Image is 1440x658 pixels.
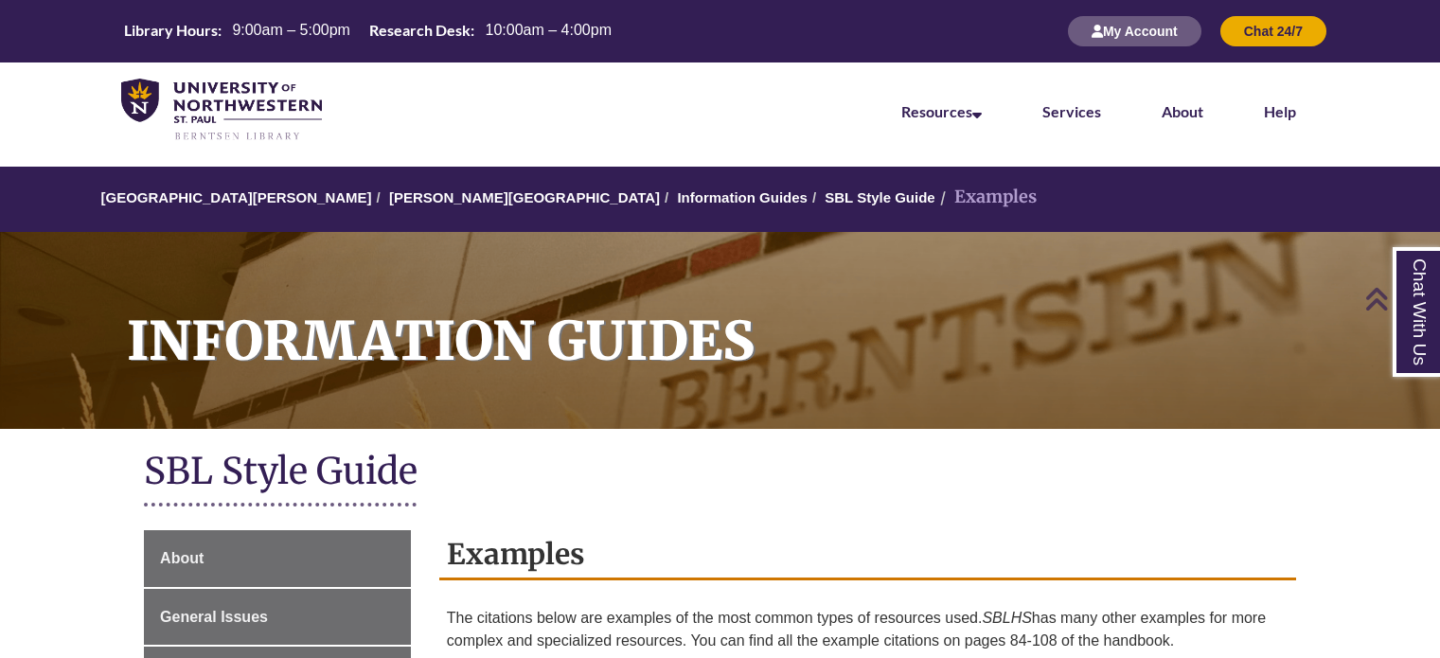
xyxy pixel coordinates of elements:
a: Chat 24/7 [1220,23,1326,39]
em: SBLHS [982,610,1031,626]
th: Research Desk: [362,20,477,41]
span: About [160,550,204,566]
h1: Information Guides [106,232,1440,404]
button: My Account [1068,16,1201,46]
span: 9:00am – 5:00pm [232,22,350,38]
a: Services [1042,102,1101,120]
a: Back to Top [1364,286,1435,311]
h2: Examples [439,530,1296,580]
img: UNWSP Library Logo [121,79,322,142]
a: General Issues [144,589,411,646]
span: General Issues [160,609,268,625]
a: [GEOGRAPHIC_DATA][PERSON_NAME] [100,189,371,205]
a: [PERSON_NAME][GEOGRAPHIC_DATA] [389,189,660,205]
li: Examples [935,184,1037,211]
a: My Account [1068,23,1201,39]
span: 10:00am – 4:00pm [486,22,612,38]
table: Hours Today [116,20,619,41]
a: About [1162,102,1203,120]
a: Information Guides [677,189,808,205]
th: Library Hours: [116,20,224,41]
a: Help [1264,102,1296,120]
a: Hours Today [116,20,619,43]
a: SBL Style Guide [825,189,934,205]
a: Resources [901,102,982,120]
h1: SBL Style Guide [144,448,1296,498]
button: Chat 24/7 [1220,16,1326,46]
a: About [144,530,411,587]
